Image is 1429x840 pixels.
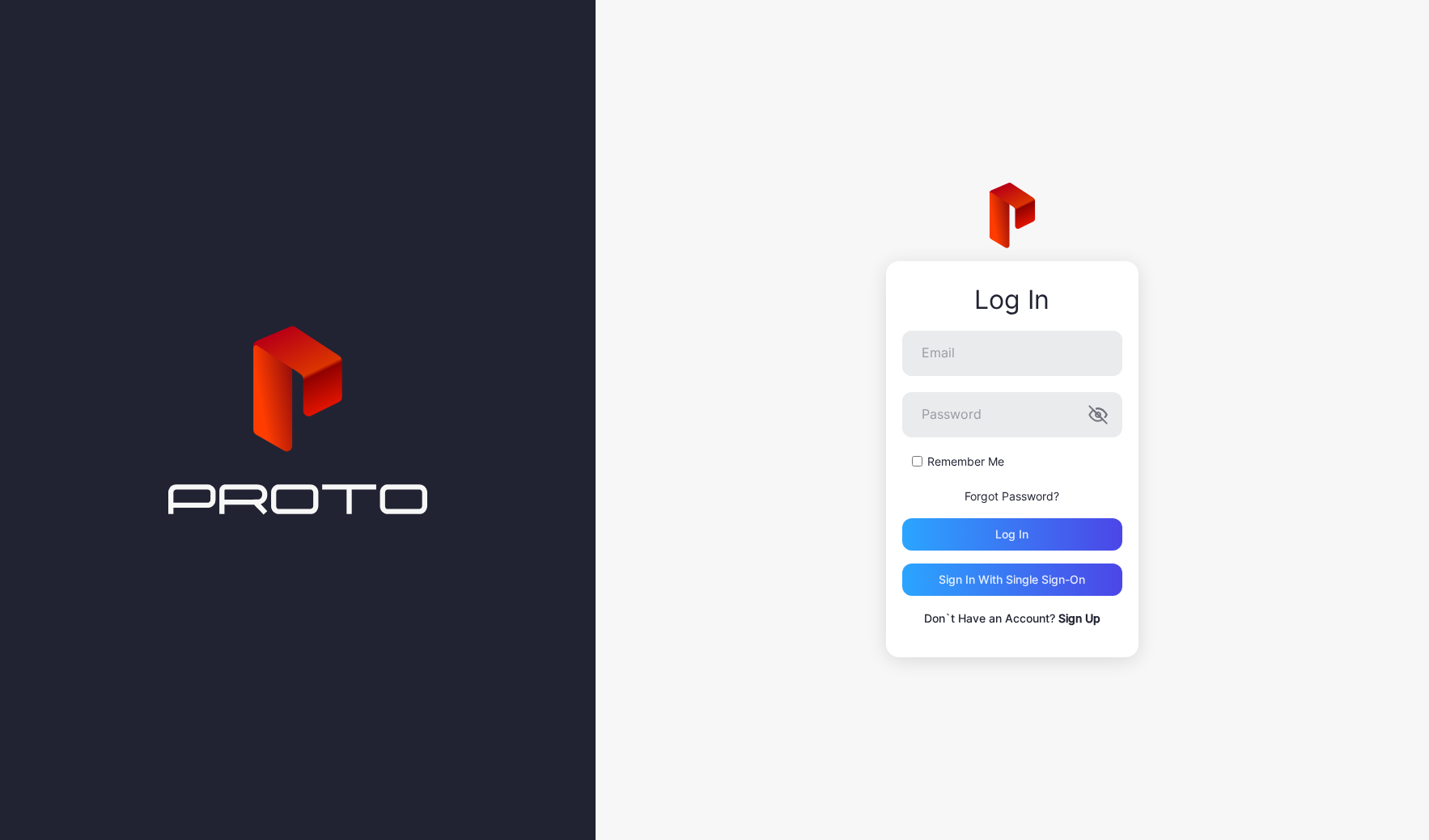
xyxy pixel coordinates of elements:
[939,573,1085,586] div: Sign in With Single Sign-On
[1058,611,1100,625] a: Sign Up
[902,609,1122,628] p: Don`t Have an Account?
[902,331,1122,376] input: Email
[902,518,1122,551] button: Log in
[995,528,1028,541] div: Log in
[965,489,1059,503] a: Forgot Password?
[902,285,1122,314] div: Log In
[1088,405,1108,424] button: Password
[902,392,1122,437] input: Password
[902,564,1122,596] button: Sign in With Single Sign-On
[927,454,1004,470] label: Remember Me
